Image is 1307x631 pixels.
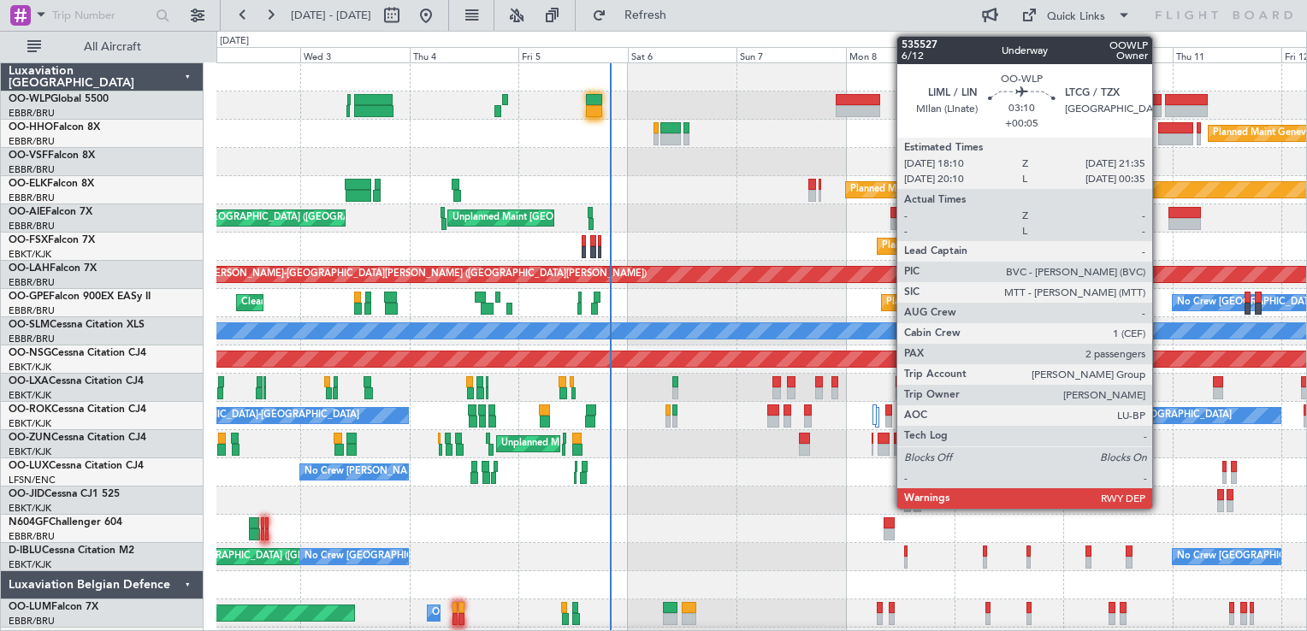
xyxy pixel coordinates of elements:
[584,2,687,29] button: Refresh
[628,47,736,62] div: Sat 6
[1063,47,1172,62] div: Wed 10
[305,544,591,569] div: No Crew [GEOGRAPHIC_DATA] ([GEOGRAPHIC_DATA] National)
[997,92,1121,118] div: Planned Maint Milan (Linate)
[9,361,51,374] a: EBKT/KJK
[610,9,682,21] span: Refresh
[9,348,146,358] a: OO-NSGCessna Citation CJ4
[291,8,371,23] span: [DATE] - [DATE]
[9,517,49,528] span: N604GF
[9,445,51,458] a: EBKT/KJK
[959,403,1232,428] div: A/C Unavailable [GEOGRAPHIC_DATA]-[GEOGRAPHIC_DATA]
[9,94,50,104] span: OO-WLP
[736,47,845,62] div: Sun 7
[9,207,45,217] span: OO-AIE
[410,47,518,62] div: Thu 4
[9,489,120,499] a: OO-JIDCessna CJ1 525
[9,530,55,543] a: EBBR/BRU
[9,602,51,612] span: OO-LUM
[9,263,97,274] a: OO-LAHFalcon 7X
[9,292,49,302] span: OO-GPE
[518,47,627,62] div: Fri 5
[9,389,51,402] a: EBKT/KJK
[132,544,429,569] div: AOG Maint [GEOGRAPHIC_DATA] ([GEOGRAPHIC_DATA] National)
[501,431,783,457] div: Unplanned Maint [GEOGRAPHIC_DATA] ([GEOGRAPHIC_DATA])
[9,150,48,161] span: OO-VSF
[1047,9,1105,26] div: Quick Links
[44,41,180,53] span: All Aircraft
[9,461,49,471] span: OO-LUX
[886,290,1196,315] div: Planned Maint [GEOGRAPHIC_DATA] ([GEOGRAPHIC_DATA] National)
[9,179,47,189] span: OO-ELK
[305,459,510,485] div: No Crew [PERSON_NAME] ([PERSON_NAME])
[9,179,94,189] a: OO-ELKFalcon 8X
[850,177,1050,203] div: Planned Maint Kortrijk-[GEOGRAPHIC_DATA]
[9,376,144,386] a: OO-LXACessna Citation CJ4
[192,47,300,62] div: Tue 2
[9,517,122,528] a: N604GFChallenger 604
[300,47,409,62] div: Wed 3
[9,545,42,556] span: D-IBLU
[9,461,144,471] a: OO-LUXCessna Citation CJ4
[220,34,249,49] div: [DATE]
[9,602,98,612] a: OO-LUMFalcon 7X
[9,320,50,330] span: OO-SLM
[86,403,359,428] div: A/C Unavailable [GEOGRAPHIC_DATA]-[GEOGRAPHIC_DATA]
[137,205,406,231] div: Planned Maint [GEOGRAPHIC_DATA] ([GEOGRAPHIC_DATA])
[9,235,48,245] span: OO-FSX
[9,304,55,317] a: EBBR/BRU
[9,135,55,148] a: EBBR/BRU
[9,94,109,104] a: OO-WLPGlobal 5500
[9,122,53,133] span: OO-HHO
[846,47,955,62] div: Mon 8
[9,489,44,499] span: OO-JID
[52,3,151,28] input: Trip Number
[882,233,1081,259] div: Planned Maint Kortrijk-[GEOGRAPHIC_DATA]
[9,235,95,245] a: OO-FSXFalcon 7X
[9,348,51,358] span: OO-NSG
[9,276,55,289] a: EBBR/BRU
[959,459,1164,485] div: No Crew [PERSON_NAME] ([PERSON_NAME])
[9,320,145,330] a: OO-SLMCessna Citation XLS
[9,474,56,487] a: LFSN/ENC
[9,163,55,176] a: EBBR/BRU
[19,33,186,61] button: All Aircraft
[241,290,527,315] div: Cleaning [GEOGRAPHIC_DATA] ([GEOGRAPHIC_DATA] National)
[9,150,95,161] a: OO-VSFFalcon 8X
[9,192,55,204] a: EBBR/BRU
[9,263,50,274] span: OO-LAH
[9,107,55,120] a: EBBR/BRU
[1013,2,1139,29] button: Quick Links
[9,433,51,443] span: OO-ZUN
[9,404,51,415] span: OO-ROK
[9,417,51,430] a: EBKT/KJK
[9,502,51,515] a: EBKT/KJK
[9,248,51,261] a: EBKT/KJK
[9,122,100,133] a: OO-HHOFalcon 8X
[452,205,774,231] div: Unplanned Maint [GEOGRAPHIC_DATA] ([GEOGRAPHIC_DATA] National)
[9,333,55,345] a: EBBR/BRU
[9,558,51,571] a: EBKT/KJK
[9,615,55,628] a: EBBR/BRU
[9,292,151,302] a: OO-GPEFalcon 900EX EASy II
[9,545,134,556] a: D-IBLUCessna Citation M2
[1173,47,1281,62] div: Thu 11
[9,404,146,415] a: OO-ROKCessna Citation CJ4
[432,600,548,626] div: Owner Melsbroek Air Base
[9,220,55,233] a: EBBR/BRU
[9,376,49,386] span: OO-LXA
[9,433,146,443] a: OO-ZUNCessna Citation CJ4
[9,207,92,217] a: OO-AIEFalcon 7X
[141,262,647,287] div: Planned Maint [PERSON_NAME]-[GEOGRAPHIC_DATA][PERSON_NAME] ([GEOGRAPHIC_DATA][PERSON_NAME])
[955,47,1063,62] div: Tue 9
